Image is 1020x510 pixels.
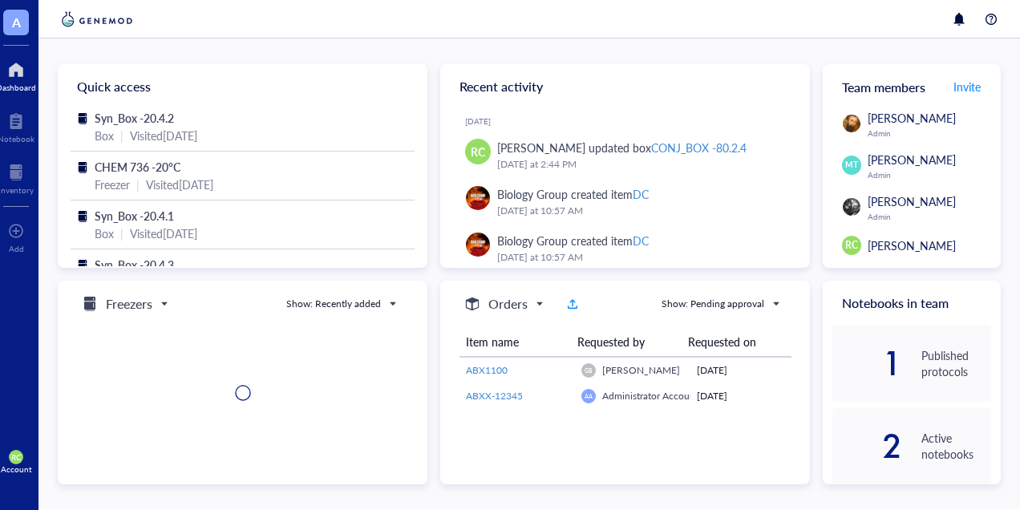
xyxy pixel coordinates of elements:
span: RC [471,143,485,160]
div: Box [95,127,114,144]
span: [PERSON_NAME] [868,237,956,253]
div: Add [9,244,24,253]
span: ABXX-12345 [466,389,523,403]
a: ABX1100 [466,363,569,378]
div: Quick access [58,64,427,109]
span: CHEM 736 -20°C [95,159,180,175]
div: 1 [832,350,902,376]
div: | [136,176,140,193]
div: CONJ_BOX -80.2.4 [651,140,747,156]
div: Freezer [95,176,130,193]
div: DC [633,186,649,202]
div: Admin [868,212,991,221]
div: Visited [DATE] [130,225,197,242]
div: [DATE] at 10:57 AM [497,203,784,219]
div: Active notebooks [921,430,991,462]
span: GB [585,367,592,374]
div: Visited [DATE] [146,176,213,193]
div: Notebooks in team [823,281,1001,325]
div: Visited [DATE] [130,127,197,144]
div: Biology Group created item [497,232,649,249]
span: [PERSON_NAME] [602,363,680,377]
h5: Orders [488,294,528,314]
div: Recent activity [440,64,810,109]
span: RC [11,452,22,462]
th: Requested on [682,327,779,357]
th: Item name [459,327,571,357]
span: Administrator Account [602,389,698,403]
span: Syn_Box -20.4.1 [95,208,174,224]
span: Invite [953,79,981,95]
div: Show: Pending approval [662,297,764,311]
div: Show: Recently added [286,297,381,311]
th: Requested by [571,327,682,357]
div: Admin [868,170,991,180]
span: MT [845,159,857,171]
img: e3b8e2f9-2f7f-49fa-a8fb-4d0ab0feffc4.jpeg [466,186,490,210]
img: genemod-logo [58,10,136,29]
div: [DATE] [465,116,797,126]
span: [PERSON_NAME] [868,110,956,126]
div: Biology Group created item [497,185,649,203]
span: RC [845,238,858,253]
div: Published protocols [921,347,991,379]
div: 2 [832,433,902,459]
span: A [12,12,21,32]
span: [PERSON_NAME] [868,193,956,209]
span: ABX1100 [466,363,508,377]
span: Syn_Box -20.4.3 [95,257,174,273]
div: [PERSON_NAME] updated box [497,139,747,156]
div: Box [95,225,114,242]
div: [DATE] at 2:44 PM [497,156,784,172]
div: DC [633,233,649,249]
div: [DATE] [697,389,785,403]
img: e3b8e2f9-2f7f-49fa-a8fb-4d0ab0feffc4.jpeg [466,233,490,257]
div: | [120,127,123,144]
a: RC[PERSON_NAME] updated boxCONJ_BOX -80.2.4[DATE] at 2:44 PM [453,132,797,179]
h5: Freezers [106,294,152,314]
a: Biology Group created itemDC[DATE] at 10:57 AM [453,225,797,272]
a: ABXX-12345 [466,389,569,403]
div: Account [1,464,32,474]
div: Admin [868,128,991,138]
span: AA [585,393,593,400]
a: Biology Group created itemDC[DATE] at 10:57 AM [453,179,797,225]
img: 194d251f-2f82-4463-8fb8-8f750e7a68d2.jpeg [843,198,860,216]
span: [PERSON_NAME] [868,152,956,168]
span: Syn_Box -20.4.2 [95,110,174,126]
div: | [120,225,123,242]
img: 92be2d46-9bf5-4a00-a52c-ace1721a4f07.jpeg [843,115,860,132]
div: Team members [823,64,1001,109]
button: Invite [953,74,982,99]
div: [DATE] [697,363,785,378]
